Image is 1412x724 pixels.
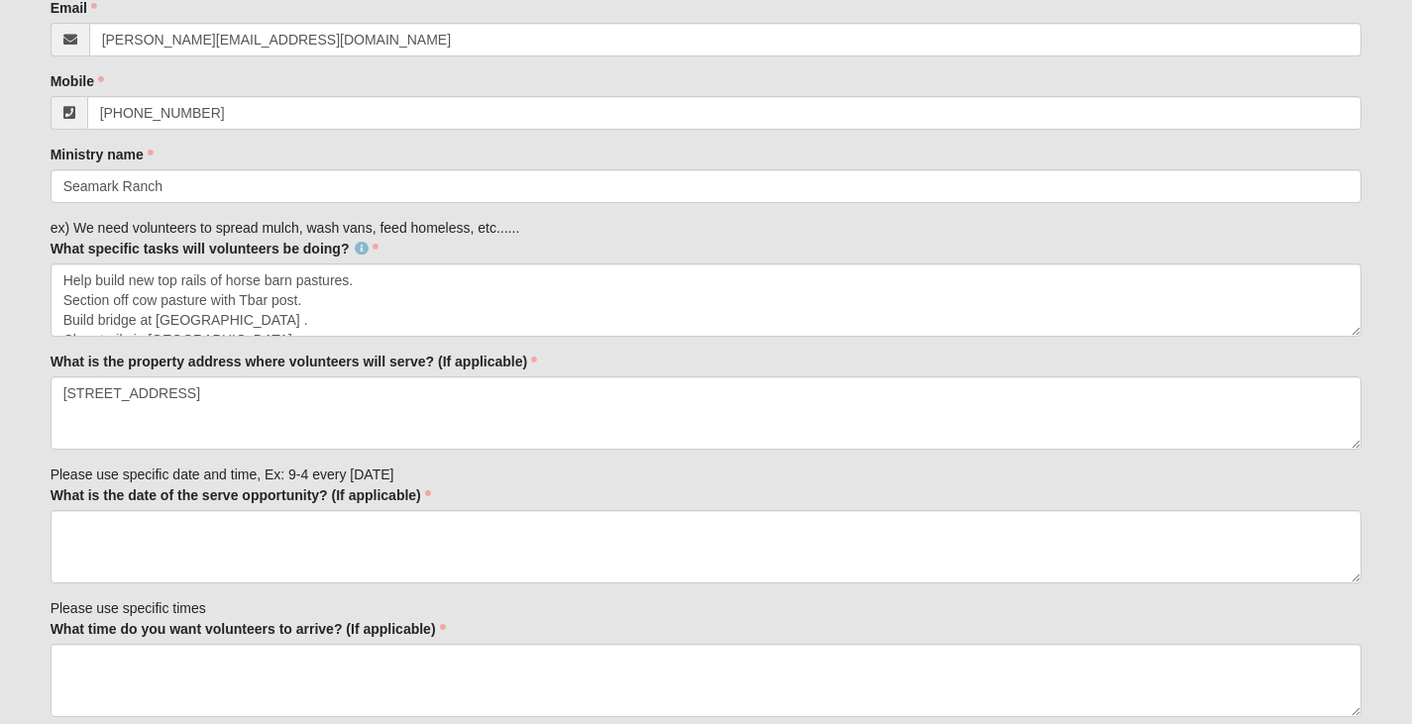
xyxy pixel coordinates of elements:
label: What specific tasks will volunteers be doing? [51,239,380,259]
label: Ministry name [51,145,154,164]
label: What time do you want volunteers to arrive? (If applicable) [51,619,446,639]
label: What is the property address where volunteers will serve? (If applicable) [51,352,538,371]
label: Mobile [51,71,104,91]
label: What is the date of the serve opportunity? (If applicable) [51,485,431,505]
